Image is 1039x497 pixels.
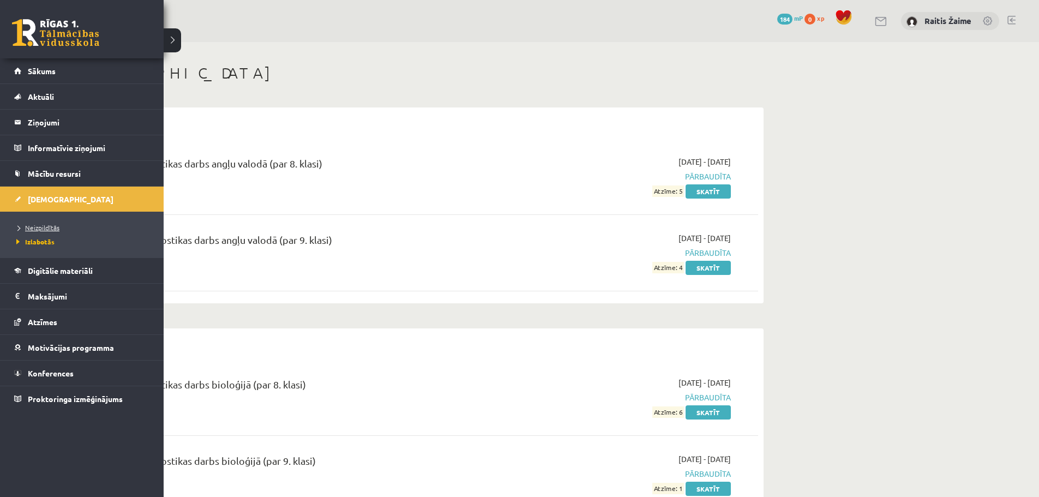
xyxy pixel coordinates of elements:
span: Pārbaudīta [525,171,731,182]
div: 11.a1 klases diagnostikas darbs bioloģijā (par 9. klasi) [82,453,509,474]
a: Mācību resursi [14,161,150,186]
a: Digitālie materiāli [14,258,150,283]
span: Izlabotās [14,237,55,246]
a: Neizpildītās [14,223,153,232]
span: 0 [804,14,815,25]
a: Skatīt [686,482,731,496]
a: Rīgas 1. Tālmācības vidusskola [12,19,99,46]
legend: Informatīvie ziņojumi [28,135,150,160]
span: [DATE] - [DATE] [678,232,731,244]
span: Pārbaudīta [525,392,731,403]
span: Pārbaudīta [525,468,731,480]
a: Raitis Žaime [924,15,971,26]
a: Sākums [14,58,150,83]
a: Aktuāli [14,84,150,109]
a: Skatīt [686,405,731,420]
span: Neizpildītās [14,223,59,232]
div: 10.a1 klases diagnostikas darbs angļu valodā (par 9. klasi) [82,232,509,253]
span: [DATE] - [DATE] [678,156,731,167]
a: Atzīmes [14,309,150,334]
span: Aktuāli [28,92,54,101]
span: mP [794,14,803,22]
a: Maksājumi [14,284,150,309]
span: [DATE] - [DATE] [678,377,731,388]
h1: [DEMOGRAPHIC_DATA] [65,64,764,82]
a: 184 mP [777,14,803,22]
span: Motivācijas programma [28,343,114,352]
a: Konferences [14,361,150,386]
span: 184 [777,14,792,25]
span: Atzīme: 4 [652,262,684,273]
span: Digitālie materiāli [28,266,93,276]
a: Proktoringa izmēģinājums [14,386,150,411]
a: Motivācijas programma [14,335,150,360]
span: Pārbaudīta [525,247,731,259]
span: xp [817,14,824,22]
img: Raitis Žaime [906,16,917,27]
span: Proktoringa izmēģinājums [28,394,123,404]
a: [DEMOGRAPHIC_DATA] [14,187,150,212]
span: Mācību resursi [28,169,81,178]
span: Atzīmes [28,317,57,327]
a: Skatīt [686,184,731,199]
span: Atzīme: 5 [652,185,684,197]
legend: Maksājumi [28,284,150,309]
span: [DEMOGRAPHIC_DATA] [28,194,113,204]
span: Sākums [28,66,56,76]
a: Informatīvie ziņojumi [14,135,150,160]
span: Atzīme: 1 [652,483,684,494]
span: Atzīme: 6 [652,406,684,418]
a: Izlabotās [14,237,153,247]
a: 0 xp [804,14,830,22]
div: 9.b klases diagnostikas darbs angļu valodā (par 8. klasi) [82,156,509,176]
span: [DATE] - [DATE] [678,453,731,465]
span: Konferences [28,368,74,378]
div: 9.b klases diagnostikas darbs bioloģijā (par 8. klasi) [82,377,509,397]
a: Skatīt [686,261,731,275]
a: Ziņojumi [14,110,150,135]
legend: Ziņojumi [28,110,150,135]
